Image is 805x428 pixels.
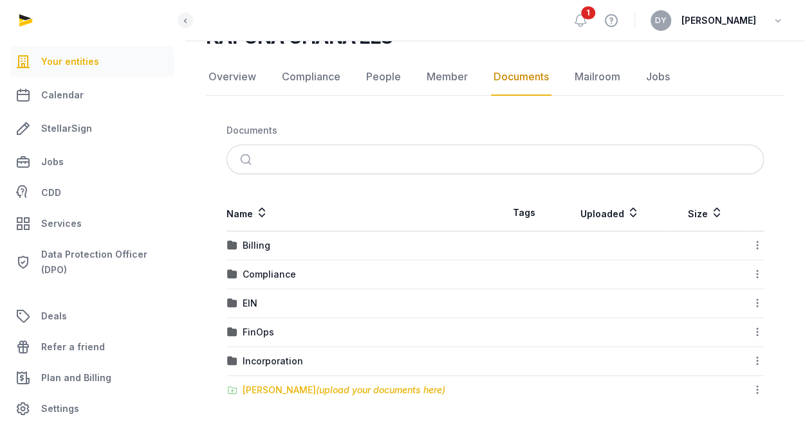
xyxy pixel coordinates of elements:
div: [PERSON_NAME] [243,384,445,397]
span: Settings [41,401,79,416]
div: FinOps [243,326,274,339]
span: Refer a friend [41,339,105,355]
img: folder.svg [227,240,237,251]
a: Services [10,208,174,239]
span: Calendar [41,87,84,103]
button: Submit [232,145,263,174]
nav: Tabs [206,58,784,96]
span: DY [655,17,667,24]
img: folder.svg [227,327,237,337]
div: EIN [243,297,257,310]
a: People [364,58,403,96]
a: Your entities [10,46,174,77]
th: Name [227,195,495,231]
a: Jobs [10,147,174,177]
img: folder.svg [227,269,237,280]
a: Plan and Billing [10,362,174,393]
a: Jobs [643,58,672,96]
img: folder.svg [227,356,237,366]
img: folder.svg [227,298,237,308]
th: Size [667,195,744,231]
button: DY [651,10,671,31]
th: Tags [495,195,553,231]
span: Jobs [41,154,64,170]
a: Data Protection Officer (DPO) [10,242,174,283]
span: Plan and Billing [41,370,111,386]
nav: Breadcrumb [227,116,764,145]
span: StellarSign [41,121,92,136]
div: Compliance [243,268,296,281]
div: Documents [227,124,277,137]
span: Your entities [41,54,99,69]
iframe: Chat Widget [573,279,805,428]
span: CDD [41,185,61,201]
div: Incorporation [243,355,303,368]
a: StellarSign [10,113,174,144]
a: Settings [10,393,174,424]
a: Calendar [10,80,174,111]
a: Compliance [279,58,343,96]
th: Uploaded [553,195,667,231]
a: Member [424,58,470,96]
a: Refer a friend [10,332,174,362]
span: Services [41,216,82,231]
span: [PERSON_NAME] [681,13,756,28]
a: Mailroom [572,58,623,96]
a: CDD [10,180,174,206]
div: Billing [243,239,270,252]
span: Deals [41,308,67,324]
a: Overview [206,58,259,96]
span: Data Protection Officer (DPO) [41,247,169,278]
img: folder-upload.svg [227,385,237,395]
span: 1 [581,6,595,19]
span: (upload your documents here) [316,384,445,395]
a: Documents [491,58,551,96]
a: Deals [10,301,174,332]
